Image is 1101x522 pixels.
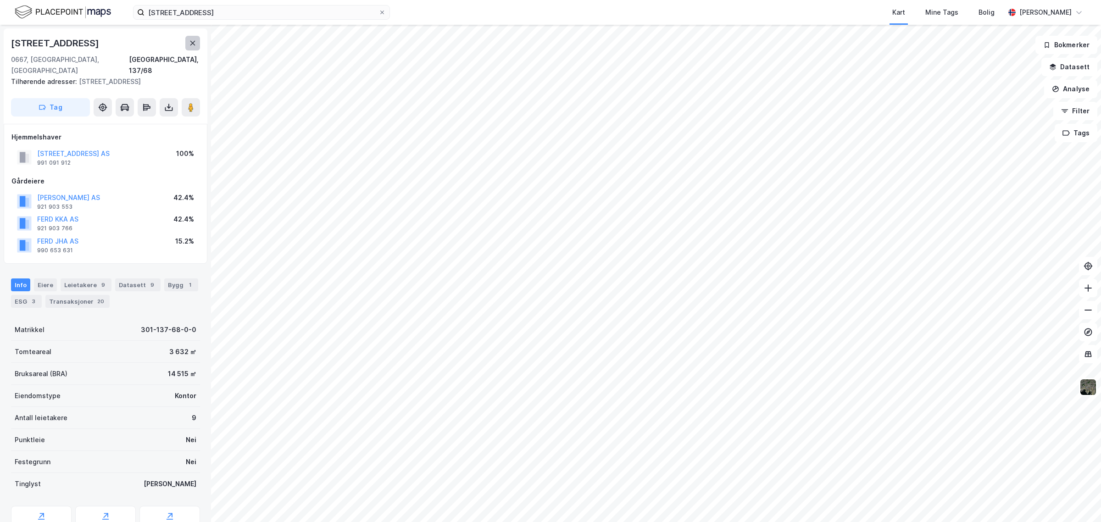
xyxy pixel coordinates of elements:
[11,295,42,308] div: ESG
[1041,58,1097,76] button: Datasett
[37,203,72,211] div: 921 903 553
[169,346,196,357] div: 3 632 ㎡
[892,7,905,18] div: Kart
[11,132,200,143] div: Hjemmelshaver
[11,54,129,76] div: 0667, [GEOGRAPHIC_DATA], [GEOGRAPHIC_DATA]
[61,278,111,291] div: Leietakere
[95,297,106,306] div: 20
[1055,478,1101,522] div: Kontrollprogram for chat
[15,412,67,423] div: Antall leietakere
[145,6,378,19] input: Søk på adresse, matrikkel, gårdeiere, leietakere eller personer
[15,478,41,489] div: Tinglyst
[925,7,958,18] div: Mine Tags
[186,456,196,467] div: Nei
[15,346,51,357] div: Tomteareal
[15,434,45,445] div: Punktleie
[144,478,196,489] div: [PERSON_NAME]
[168,368,196,379] div: 14 515 ㎡
[15,390,61,401] div: Eiendomstype
[164,278,198,291] div: Bygg
[11,36,101,50] div: [STREET_ADDRESS]
[192,412,196,423] div: 9
[34,278,57,291] div: Eiere
[11,176,200,187] div: Gårdeiere
[15,456,50,467] div: Festegrunn
[37,247,73,254] div: 990 653 631
[1055,124,1097,142] button: Tags
[1019,7,1072,18] div: [PERSON_NAME]
[11,78,79,85] span: Tilhørende adresser:
[11,98,90,117] button: Tag
[141,324,196,335] div: 301-137-68-0-0
[148,280,157,289] div: 9
[176,148,194,159] div: 100%
[173,214,194,225] div: 42.4%
[1053,102,1097,120] button: Filter
[29,297,38,306] div: 3
[173,192,194,203] div: 42.4%
[99,280,108,289] div: 9
[175,236,194,247] div: 15.2%
[37,225,72,232] div: 921 903 766
[11,76,193,87] div: [STREET_ADDRESS]
[185,280,195,289] div: 1
[45,295,110,308] div: Transaksjoner
[37,159,71,167] div: 991 091 912
[1035,36,1097,54] button: Bokmerker
[11,278,30,291] div: Info
[15,324,44,335] div: Matrikkel
[15,368,67,379] div: Bruksareal (BRA)
[979,7,995,18] div: Bolig
[115,278,161,291] div: Datasett
[129,54,200,76] div: [GEOGRAPHIC_DATA], 137/68
[15,4,111,20] img: logo.f888ab2527a4732fd821a326f86c7f29.svg
[175,390,196,401] div: Kontor
[1055,478,1101,522] iframe: Chat Widget
[1044,80,1097,98] button: Analyse
[1079,378,1097,396] img: 9k=
[186,434,196,445] div: Nei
